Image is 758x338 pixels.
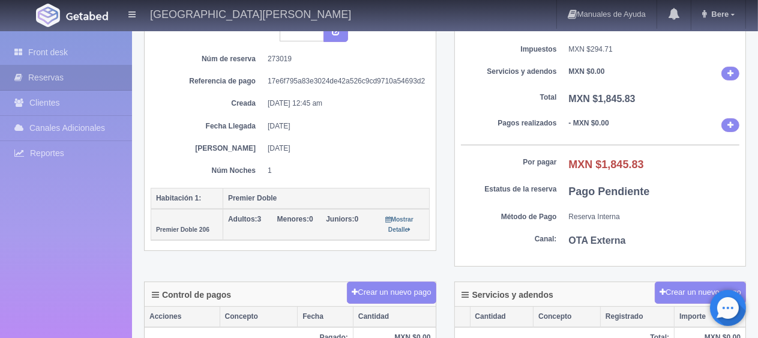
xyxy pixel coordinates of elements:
[268,76,421,86] dd: 17e6f795a83e3024de42a526c9cd9710a54693d2
[228,215,257,223] strong: Adultos:
[600,307,674,327] th: Registrado
[268,54,421,64] dd: 273019
[461,67,557,77] dt: Servicios y adendos
[470,307,534,327] th: Cantidad
[268,143,421,154] dd: [DATE]
[534,307,601,327] th: Concepto
[462,291,553,300] h4: Servicios y adendos
[145,307,220,327] th: Acciones
[569,94,636,104] b: MXN $1,845.83
[569,235,626,246] b: OTA Externa
[461,157,557,167] dt: Por pagar
[708,10,729,19] span: Bere
[347,282,436,304] button: Crear un nuevo pago
[160,54,256,64] dt: Núm de reserva
[223,188,430,209] th: Premier Doble
[277,215,313,223] span: 0
[461,212,557,222] dt: Método de Pago
[569,44,740,55] dd: MXN $294.71
[277,215,309,223] strong: Menores:
[569,186,650,198] b: Pago Pendiente
[160,166,256,176] dt: Núm Noches
[326,215,358,223] span: 0
[36,4,60,27] img: Getabed
[461,44,557,55] dt: Impuestos
[268,166,421,176] dd: 1
[569,212,740,222] dd: Reserva Interna
[386,215,414,234] a: Mostrar Detalle
[569,158,644,171] b: MXN $1,845.83
[569,67,605,76] b: MXN $0.00
[228,215,261,223] span: 3
[326,215,354,223] strong: Juniors:
[675,307,745,327] th: Importe
[66,11,108,20] img: Getabed
[152,291,231,300] h4: Control de pagos
[655,282,746,304] button: Crear un nuevo cargo
[160,76,256,86] dt: Referencia de pago
[461,184,557,195] dt: Estatus de la reserva
[461,118,557,128] dt: Pagos realizados
[461,234,557,244] dt: Canal:
[150,6,351,21] h4: [GEOGRAPHIC_DATA][PERSON_NAME]
[220,307,298,327] th: Concepto
[298,307,353,327] th: Fecha
[156,194,201,202] b: Habitación 1:
[386,216,414,233] small: Mostrar Detalle
[569,119,609,127] b: - MXN $0.00
[160,143,256,154] dt: [PERSON_NAME]
[160,121,256,131] dt: Fecha Llegada
[353,307,435,327] th: Cantidad
[160,98,256,109] dt: Creada
[268,121,421,131] dd: [DATE]
[156,226,209,233] small: Premier Doble 206
[461,92,557,103] dt: Total
[268,98,421,109] dd: [DATE] 12:45 am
